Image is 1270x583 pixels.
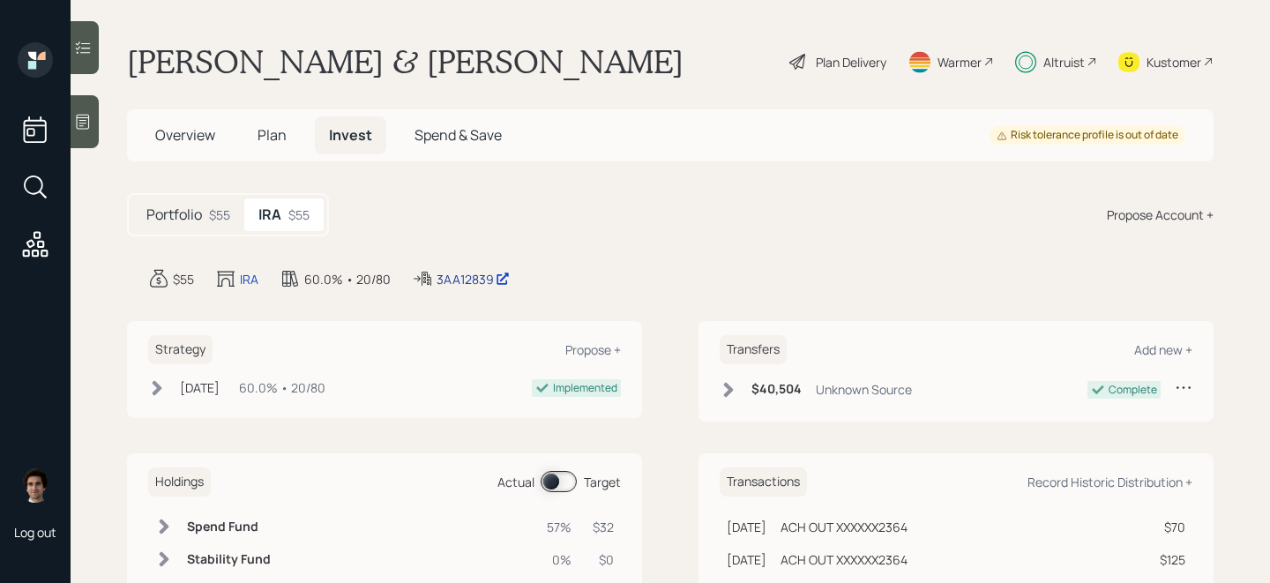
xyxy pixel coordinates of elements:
div: Actual [497,473,534,491]
div: Record Historic Distribution + [1027,474,1192,490]
h6: Spend Fund [187,519,271,534]
div: $55 [209,206,230,224]
div: 57% [546,518,571,536]
div: [DATE] [180,378,220,397]
span: Overview [155,125,215,145]
div: Plan Delivery [816,53,886,71]
div: Kustomer [1147,53,1201,71]
h6: $40,504 [751,382,802,397]
div: 60.0% • 20/80 [239,378,325,397]
div: Propose Account + [1107,206,1214,224]
div: $55 [173,270,194,288]
div: $55 [288,206,310,224]
div: 60.0% • 20/80 [304,270,391,288]
div: Risk tolerance profile is out of date [997,128,1178,143]
h6: Stability Fund [187,552,271,567]
h6: Holdings [148,467,211,497]
div: ACH OUT XXXXXX2364 [781,550,908,569]
div: Unknown Source [816,380,912,399]
h6: Transactions [720,467,807,497]
div: IRA [240,270,258,288]
div: Altruist [1043,53,1085,71]
div: $125 [1145,550,1185,569]
h5: IRA [258,206,281,223]
span: Invest [329,125,372,145]
h6: Transfers [720,335,787,364]
div: $0 [593,550,614,569]
div: Target [584,473,621,491]
img: harrison-schaefer-headshot-2.png [18,467,53,503]
span: Spend & Save [415,125,502,145]
div: $70 [1145,518,1185,536]
div: [DATE] [727,550,766,569]
div: $32 [593,518,614,536]
div: Log out [14,524,56,541]
div: Implemented [553,380,617,396]
div: 3AA12839 [437,270,510,288]
h1: [PERSON_NAME] & [PERSON_NAME] [127,42,684,81]
div: Complete [1109,382,1157,398]
div: Propose + [565,341,621,358]
div: 0% [546,550,571,569]
div: Warmer [938,53,982,71]
h6: Strategy [148,335,213,364]
span: Plan [258,125,287,145]
h5: Portfolio [146,206,202,223]
div: ACH OUT XXXXXX2364 [781,518,908,536]
div: [DATE] [727,518,766,536]
div: Add new + [1134,341,1192,358]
